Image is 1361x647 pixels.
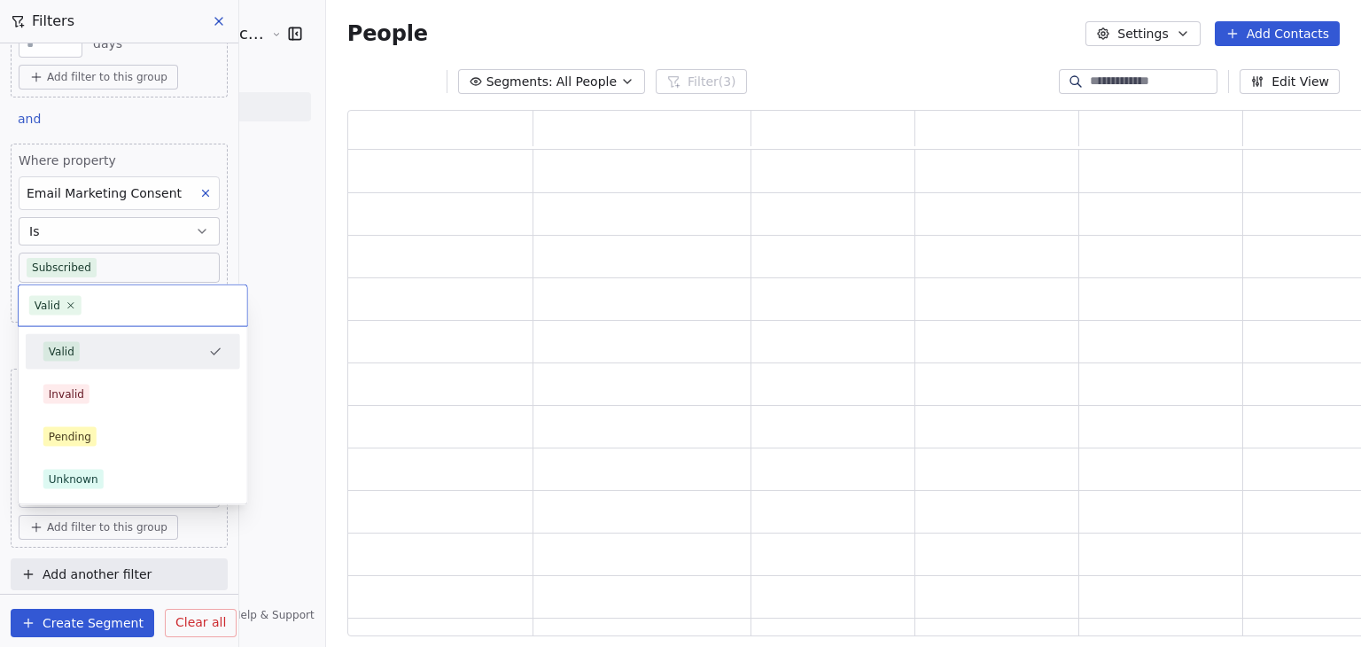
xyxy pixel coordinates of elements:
[49,344,74,360] div: Valid
[49,472,98,487] div: Unknown
[26,334,240,497] div: Suggestions
[49,429,91,445] div: Pending
[49,386,84,402] div: Invalid
[35,298,60,314] div: Valid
